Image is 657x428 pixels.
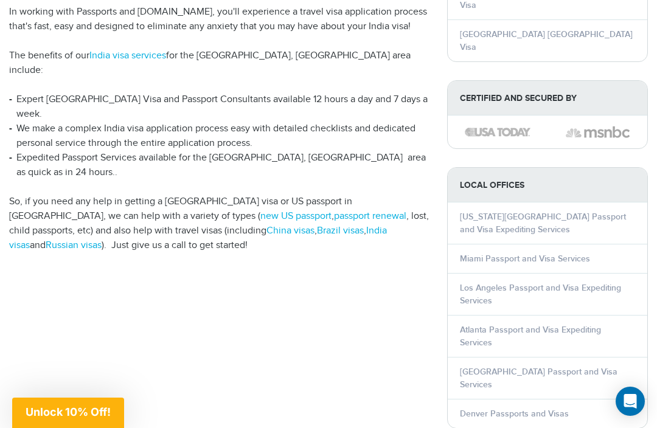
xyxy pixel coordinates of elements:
[9,195,429,253] p: So, if you need any help in getting a [GEOGRAPHIC_DATA] visa or US passport in [GEOGRAPHIC_DATA],...
[566,125,630,139] img: image description
[260,210,332,222] a: new US passport
[465,128,530,137] img: image description
[317,225,364,236] a: Brazil visas
[9,225,387,251] a: India visas
[448,168,647,202] strong: LOCAL OFFICES
[9,49,429,78] p: The benefits of our for the [GEOGRAPHIC_DATA], [GEOGRAPHIC_DATA] area include:
[26,406,111,418] span: Unlock 10% Off!
[9,151,429,180] li: Expedited Passport Services available for the [GEOGRAPHIC_DATA], [GEOGRAPHIC_DATA] area as quick ...
[460,29,633,52] a: [GEOGRAPHIC_DATA] [GEOGRAPHIC_DATA] Visa
[9,92,429,122] li: Expert [GEOGRAPHIC_DATA] Visa and Passport Consultants available 12 hours a day and 7 days a week.
[89,50,166,61] a: India visa services
[460,409,569,419] a: Denver Passports and Visas
[460,283,621,306] a: Los Angeles Passport and Visa Expediting Services
[460,212,626,235] a: [US_STATE][GEOGRAPHIC_DATA] Passport and Visa Expediting Services
[9,5,429,34] p: In working with Passports and [DOMAIN_NAME], you'll experience a travel visa application process ...
[460,254,590,264] a: Miami Passport and Visa Services
[448,81,647,116] strong: Certified and Secured by
[46,240,102,251] a: Russian visas
[616,387,645,416] div: Open Intercom Messenger
[12,398,124,428] div: Unlock 10% Off!
[266,225,315,236] a: China visas
[460,367,617,390] a: [GEOGRAPHIC_DATA] Passport and Visa Services
[9,122,429,151] li: We make a complex India visa application process easy with detailed checklists and dedicated pers...
[334,210,406,222] a: passport renewal
[460,325,601,348] a: Atlanta Passport and Visa Expediting Services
